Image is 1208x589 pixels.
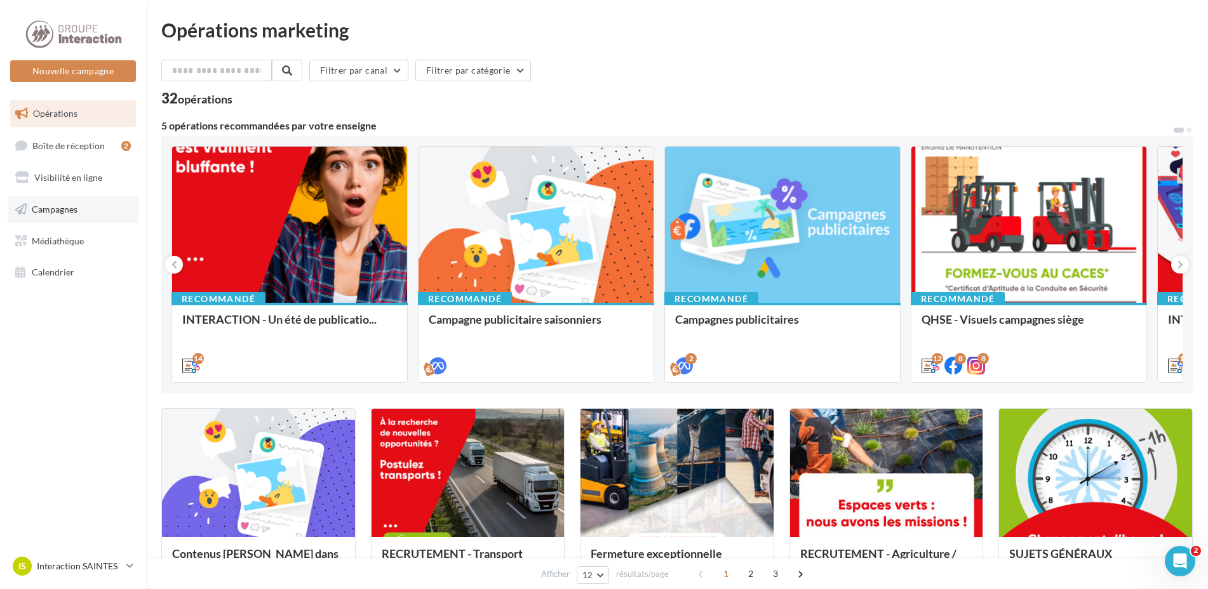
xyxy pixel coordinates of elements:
div: Recommandé [911,292,1005,306]
a: Opérations [8,100,138,127]
div: 8 [977,353,989,364]
span: Visibilité en ligne [34,172,102,183]
span: Opérations [33,108,77,119]
a: Médiathèque [8,228,138,255]
span: 1 [716,564,736,584]
span: Campagnes publicitaires [675,312,799,326]
div: 5 opérations recommandées par votre enseigne [161,121,1172,131]
a: Visibilité en ligne [8,164,138,191]
a: Boîte de réception2 [8,132,138,159]
div: opérations [178,93,232,105]
span: 12 [582,570,593,580]
span: SUJETS GÉNÉRAUX [1009,546,1112,560]
a: Campagnes [8,196,138,223]
span: QHSE - Visuels campagnes siège [922,312,1084,326]
div: 2 [121,141,131,151]
button: Filtrer par catégorie [415,60,531,81]
span: INTERACTION - Un été de publicatio... [182,312,377,326]
div: Recommandé [171,292,265,306]
span: 2 [741,564,761,584]
span: 2 [1191,546,1201,556]
span: Afficher [541,568,570,580]
div: 2 [685,353,697,364]
span: Campagnes [32,204,77,215]
a: IS Interaction SAINTES [10,554,136,578]
div: 14 [192,353,204,364]
button: Filtrer par canal [309,60,408,81]
span: RECRUTEMENT - Transport [382,546,523,560]
span: Campagne publicitaire saisonniers [429,312,601,326]
button: Nouvelle campagne [10,60,136,82]
span: Fermeture exceptionnelle [591,546,722,560]
div: 32 [161,91,232,105]
div: Opérations marketing [161,20,1193,39]
div: 12 [1178,353,1190,364]
div: Recommandé [664,292,758,306]
span: résultats/page [616,568,669,580]
div: Recommandé [418,292,512,306]
span: Calendrier [32,267,74,277]
div: 12 [932,353,943,364]
span: Boîte de réception [32,140,105,150]
p: Interaction SAINTES [37,560,121,572]
a: Calendrier [8,259,138,286]
iframe: Intercom live chat [1165,546,1195,576]
span: IS [18,560,26,572]
span: 3 [765,564,786,584]
div: 8 [955,353,966,364]
button: 12 [577,566,609,584]
span: Médiathèque [32,235,84,246]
